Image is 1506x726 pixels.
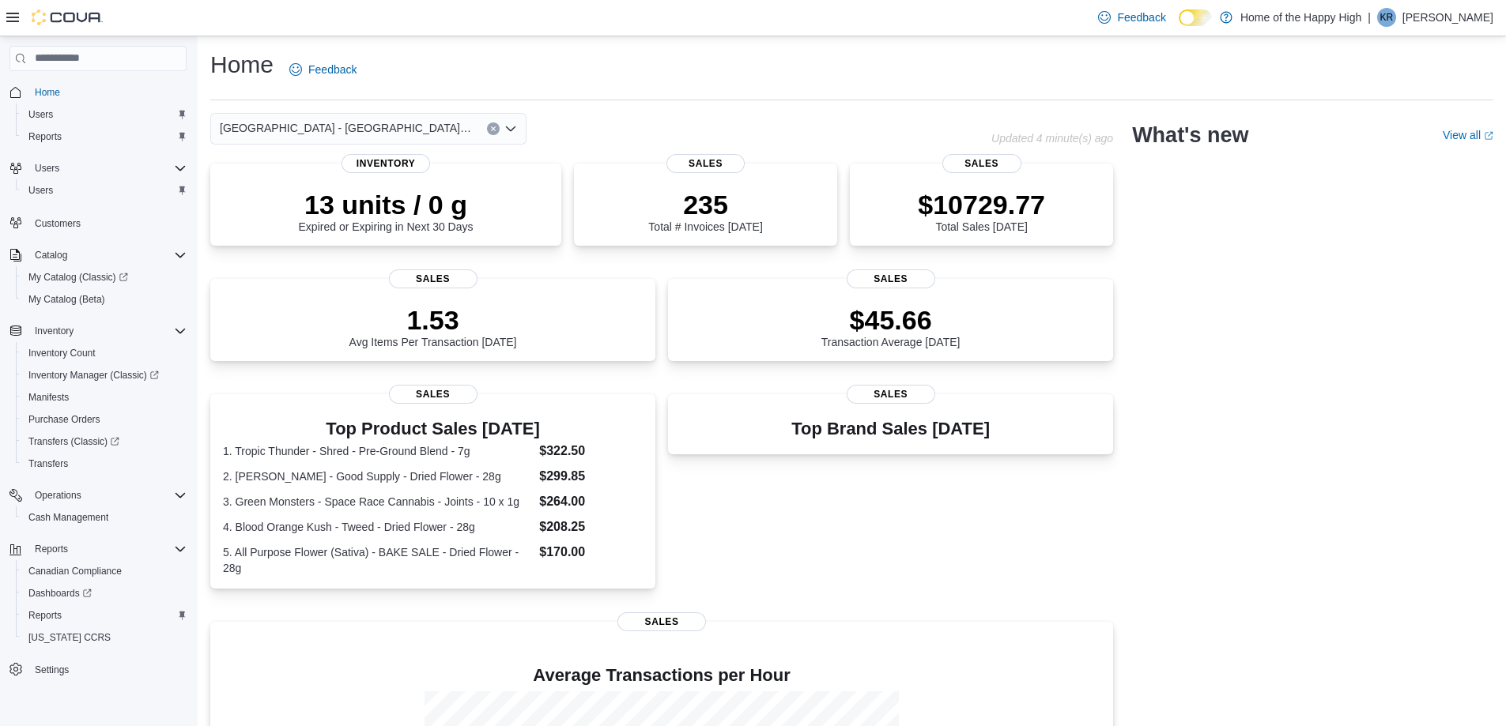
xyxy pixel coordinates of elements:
button: My Catalog (Beta) [16,288,193,310]
span: Cash Management [28,511,108,524]
a: My Catalog (Classic) [16,266,193,288]
button: Operations [3,484,193,506]
span: Reports [35,543,68,555]
button: Manifests [16,386,193,408]
button: Reports [16,126,193,148]
span: Inventory Manager (Classic) [28,369,159,382]
span: My Catalog (Beta) [28,293,105,306]
span: Users [28,108,53,121]
a: Transfers [22,454,74,473]
p: [PERSON_NAME] [1402,8,1493,27]
dt: 4. Blood Orange Kush - Tweed - Dried Flower - 28g [223,519,533,535]
span: Operations [35,489,81,502]
span: Users [22,105,187,124]
span: Canadian Compliance [28,565,122,577]
span: Home [28,82,187,102]
button: Settings [3,658,193,681]
div: Expired or Expiring in Next 30 Days [299,189,474,233]
button: Clear input [487,122,500,135]
div: Total Sales [DATE] [918,189,1045,233]
span: Dashboards [28,587,92,600]
a: View allExternal link [1443,129,1493,141]
button: Canadian Compliance [16,560,193,582]
a: Canadian Compliance [22,562,128,581]
h4: Average Transactions per Hour [223,666,1100,685]
button: Open list of options [504,122,517,135]
span: Users [28,159,187,178]
dd: $299.85 [539,467,643,486]
span: Sales [847,385,935,404]
a: Transfers (Classic) [22,432,126,451]
a: Dashboards [22,584,98,603]
span: Settings [35,664,69,676]
h3: Top Product Sales [DATE] [223,419,643,438]
a: Purchase Orders [22,410,107,429]
span: Sales [389,385,477,404]
a: Settings [28,660,75,679]
button: Customers [3,211,193,234]
input: Dark Mode [1179,9,1212,26]
span: Settings [28,660,187,679]
span: Inventory Count [28,347,96,359]
dt: 2. [PERSON_NAME] - Good Supply - Dried Flower - 28g [223,468,533,484]
span: Users [28,184,53,197]
a: Users [22,181,59,200]
span: Reports [28,540,187,559]
a: Inventory Manager (Classic) [16,364,193,386]
span: Canadian Compliance [22,562,187,581]
span: My Catalog (Classic) [28,271,128,284]
p: Home of the Happy High [1240,8,1361,27]
dd: $170.00 [539,543,643,562]
a: Reports [22,127,68,146]
span: Reports [28,609,62,622]
button: Catalog [3,244,193,266]
h2: What's new [1132,122,1248,148]
img: Cova [32,9,103,25]
button: Cash Management [16,506,193,529]
a: Inventory Manager (Classic) [22,366,165,385]
span: Purchase Orders [22,410,187,429]
dd: $208.25 [539,517,643,536]
a: Home [28,83,66,102]
span: Feedback [308,62,357,77]
p: 235 [648,189,762,220]
span: Transfers (Classic) [22,432,187,451]
span: Feedback [1117,9,1165,25]
span: Inventory [35,325,74,337]
a: Dashboards [16,582,193,604]
div: Transaction Average [DATE] [821,304,961,348]
span: Washington CCRS [22,628,187,647]
a: [US_STATE] CCRS [22,628,117,647]
span: Transfers [22,454,187,473]
span: Sales [942,154,1021,173]
a: Transfers (Classic) [16,431,193,453]
span: Sales [617,612,706,631]
span: Transfers (Classic) [28,435,119,448]
span: Sales [389,269,477,288]
span: Purchase Orders [28,413,100,426]
span: [GEOGRAPHIC_DATA] - [GEOGRAPHIC_DATA] - Fire & Flower [220,118,471,137]
span: Customers [35,217,81,230]
span: Inventory Manager (Classic) [22,366,187,385]
p: $10729.77 [918,189,1045,220]
a: Feedback [1092,2,1172,33]
button: Inventory Count [16,342,193,364]
span: Manifests [22,388,187,407]
span: Transfers [28,457,68,470]
a: My Catalog (Beta) [22,290,111,309]
span: Inventory [28,322,187,340]
button: [US_STATE] CCRS [16,626,193,649]
span: My Catalog (Classic) [22,268,187,287]
button: Reports [16,604,193,626]
dd: $264.00 [539,492,643,511]
div: Total # Invoices [DATE] [648,189,762,233]
div: Kyle Riglin [1377,8,1396,27]
button: Reports [28,540,74,559]
a: My Catalog (Classic) [22,268,134,287]
span: Inventory [342,154,430,173]
span: Catalog [35,249,67,261]
a: Manifests [22,388,75,407]
a: Reports [22,606,68,625]
button: Users [3,157,193,179]
div: Avg Items Per Transaction [DATE] [349,304,517,348]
